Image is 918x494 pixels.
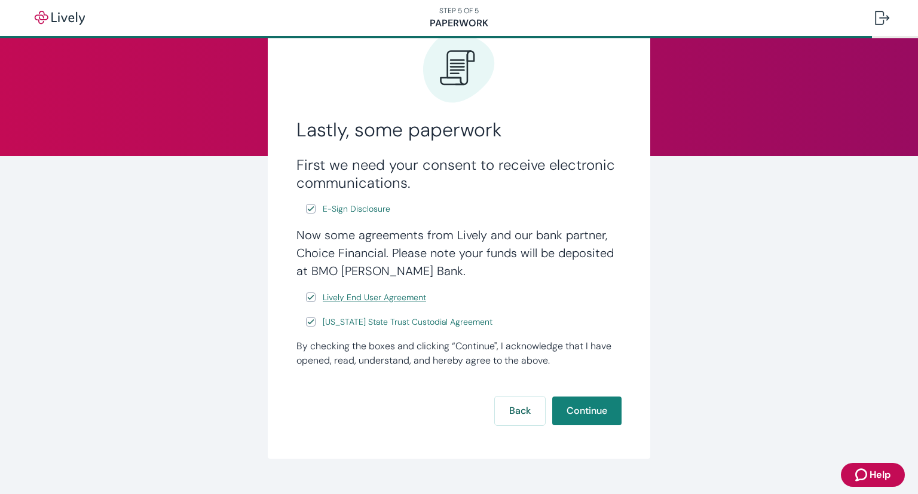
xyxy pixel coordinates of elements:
button: Zendesk support iconHelp [841,463,905,487]
span: E-Sign Disclosure [323,203,390,215]
a: e-sign disclosure document [320,315,495,330]
h2: Lastly, some paperwork [296,118,622,142]
a: e-sign disclosure document [320,202,393,216]
span: [US_STATE] State Trust Custodial Agreement [323,316,492,328]
span: Help [870,468,891,482]
span: Lively End User Agreement [323,291,426,304]
h4: Now some agreements from Lively and our bank partner, Choice Financial. Please note your funds wi... [296,226,622,280]
svg: Zendesk support icon [855,468,870,482]
h3: First we need your consent to receive electronic communications. [296,156,622,192]
div: By checking the boxes and clicking “Continue", I acknowledge that I have opened, read, understand... [296,339,622,368]
img: Lively [26,11,93,25]
a: e-sign disclosure document [320,290,429,305]
button: Back [495,397,545,425]
button: Log out [865,4,899,32]
button: Continue [552,397,622,425]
